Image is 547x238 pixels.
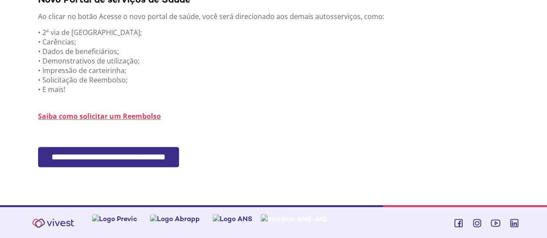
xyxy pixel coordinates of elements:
img: Logo Previc [92,214,137,223]
p: • 2ª via de [GEOGRAPHIC_DATA]; • Carências; • Dados de beneficiários; • Demonstrativos de utiliza... [38,28,515,94]
a: Saiba como solicitar um Reembolso [38,111,161,121]
img: Logo Abrapp [150,214,200,223]
img: Logo ANS [213,214,253,223]
p: Ao clicar no botão Acesse o novo portal de saúde, você será direcionado aos demais autosserviços,... [38,12,515,21]
img: Vivest [27,213,79,233]
img: Imagem ANS-SIG [261,214,327,223]
section: <span lang="pt-BR" dir="ltr">FacPlanPortlet - SSO Fácil</span> [38,147,515,189]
